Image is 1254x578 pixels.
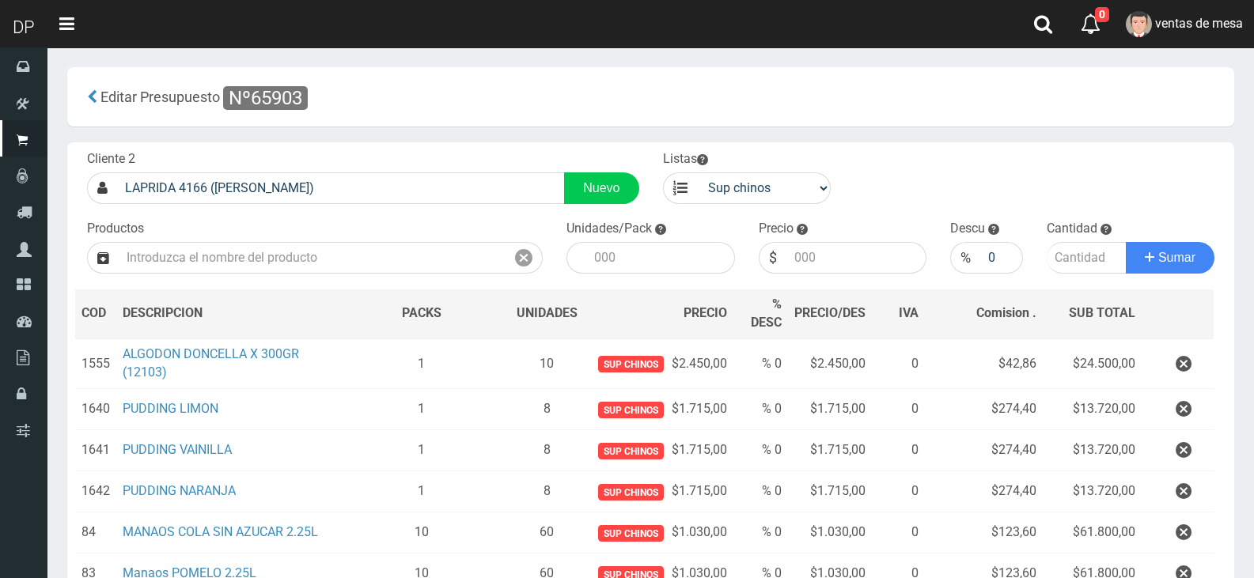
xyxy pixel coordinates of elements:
td: 8 [510,389,584,430]
td: $274,40 [925,471,1043,512]
span: Sup chinos [598,443,664,459]
td: $1.715,00 [584,389,733,430]
td: 8 [510,430,584,471]
a: MANAOS COLA SIN AZUCAR 2.25L [123,524,318,539]
td: $13.720,00 [1043,471,1142,512]
td: $274,40 [925,430,1043,471]
input: 000 [980,242,1022,274]
span: PRECIO/DES [794,305,866,320]
td: % 0 [733,338,788,388]
input: Introduzca el nombre del producto [119,242,506,274]
td: $24.500,00 [1043,338,1142,388]
th: COD [75,289,116,339]
label: Cantidad [1047,220,1097,238]
td: 10 [333,512,510,553]
td: 0 [872,389,925,430]
a: Nuevo [564,172,638,204]
td: $2.450,00 [584,338,733,388]
td: $1.715,00 [788,389,872,430]
td: $61.800,00 [1043,512,1142,553]
td: 0 [872,512,925,553]
a: PUDDING NARANJA [123,483,236,498]
td: 1642 [75,471,116,512]
span: CRIPCION [146,305,203,320]
td: 1640 [75,389,116,430]
td: % 0 [733,512,788,553]
label: Unidades/Pack [566,220,652,238]
span: Sumar [1158,251,1195,264]
td: $2.450,00 [788,338,872,388]
td: $1.030,00 [584,512,733,553]
button: Sumar [1126,242,1214,274]
label: Cliente 2 [87,150,135,168]
td: 1 [333,430,510,471]
td: 1555 [75,338,116,388]
td: $13.720,00 [1043,430,1142,471]
span: Sup chinos [598,525,664,542]
span: % DESC [751,297,782,330]
input: 000 [586,242,735,274]
label: Descu [950,220,985,238]
td: $42,86 [925,338,1043,388]
span: ventas de mesa [1155,16,1243,31]
span: PRECIO [684,304,727,323]
label: Precio [759,220,794,238]
td: % 0 [733,430,788,471]
td: 60 [510,512,584,553]
td: 8 [510,471,584,512]
span: Nº65903 [223,86,308,110]
span: IVA [899,305,919,320]
td: $1.715,00 [788,430,872,471]
span: SUB TOTAL [1069,304,1135,323]
td: % 0 [733,471,788,512]
a: ALGODON DONCELLA X 300GR (12103) [123,346,299,380]
td: $1.715,00 [788,471,872,512]
td: $13.720,00 [1043,389,1142,430]
div: $ [759,242,786,274]
input: Cantidad [1047,242,1127,274]
td: 0 [872,338,925,388]
th: DES [116,289,333,339]
td: 0 [872,430,925,471]
td: 1641 [75,430,116,471]
td: $1.030,00 [788,512,872,553]
span: Sup chinos [598,356,664,372]
input: Consumidor Final [117,172,565,204]
span: 0 [1095,7,1109,22]
td: 0 [872,471,925,512]
td: $1.715,00 [584,471,733,512]
th: PACKS [333,289,510,339]
label: Productos [87,220,144,238]
td: 1 [333,389,510,430]
span: Editar Presupuesto [100,89,220,105]
a: PUDDING LIMON [123,401,218,416]
span: Sup chinos [598,484,664,501]
td: 1 [333,338,510,388]
img: User Image [1126,11,1152,37]
span: Sup chinos [598,402,664,418]
td: 1 [333,471,510,512]
td: % 0 [733,389,788,430]
td: 10 [510,338,584,388]
input: 000 [786,242,927,274]
td: $274,40 [925,389,1043,430]
label: Listas [663,150,708,168]
a: PUDDING VAINILLA [123,442,232,457]
th: UNIDADES [510,289,584,339]
span: Comision . [976,305,1036,320]
div: % [950,242,980,274]
td: $1.715,00 [584,430,733,471]
td: 84 [75,512,116,553]
td: $123,60 [925,512,1043,553]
